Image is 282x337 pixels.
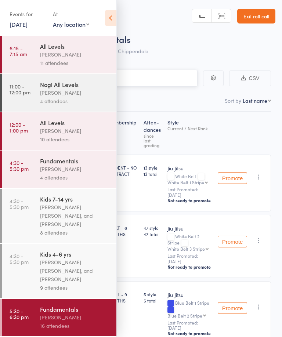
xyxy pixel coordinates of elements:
button: Promote [218,172,247,184]
div: 10 attendees [40,135,110,144]
div: 16 attendees [40,322,110,330]
a: Exit roll call [237,9,275,23]
div: [PERSON_NAME] [40,50,110,59]
small: Last Promoted: [DATE] [167,320,212,331]
div: Fundamentals [40,157,110,165]
a: 4:30 -5:30 pmKids 7-14 yrs[PERSON_NAME] [PERSON_NAME], and [PERSON_NAME]8 attendees [2,189,116,243]
div: Jiu Jitsu [167,225,212,232]
div: All Levels [40,119,110,127]
div: [PERSON_NAME] [40,313,110,322]
div: Current / Next Rank [167,126,212,131]
div: Membership [104,115,141,151]
button: CSV [229,70,271,86]
div: since last grading [144,133,161,148]
div: White Belt 1 Stripe [167,180,204,185]
div: Not ready to promote [167,198,212,203]
div: Jiu Jitsu [167,291,212,298]
span: 13 style [144,164,161,171]
div: Style [164,115,215,151]
div: All Levels [40,42,110,50]
div: White Belt 2 Stripe [167,234,212,251]
a: 6:15 -7:15 amAll Levels[PERSON_NAME]11 attendees [2,36,116,73]
div: Last name [243,97,267,104]
span: 13 total [144,171,161,177]
a: 11:00 -12:00 pmNogi All Levels[PERSON_NAME]4 attendees [2,74,116,112]
a: 4:30 -5:30 pmFundamentals[PERSON_NAME]4 attendees [2,151,116,188]
div: Jiu Jitsu [167,164,212,172]
div: At [53,8,89,20]
time: 12:00 - 1:00 pm [10,122,28,133]
div: [PERSON_NAME] [PERSON_NAME], and [PERSON_NAME] [40,258,110,283]
a: 4:30 -5:30 pmKids 4-6 yrs[PERSON_NAME] [PERSON_NAME], and [PERSON_NAME]9 attendees [2,244,116,298]
div: [PERSON_NAME] [40,127,110,135]
button: Promote [218,302,247,314]
small: Last Promoted: [DATE] [167,187,212,198]
div: 11 attendees [40,59,110,67]
div: [PERSON_NAME] [PERSON_NAME], and [PERSON_NAME] [40,203,110,228]
time: 4:30 - 5:30 pm [10,160,29,171]
span: 5 style [144,291,161,297]
span: 47 style [144,225,161,231]
button: Promote [218,236,247,247]
div: Any location [53,20,89,28]
div: [PERSON_NAME] [40,88,110,97]
time: 4:30 - 5:30 pm [10,253,29,265]
time: 5:30 - 6:30 pm [10,308,29,320]
div: Blue Belt 2 Stripe [167,313,202,318]
time: 4:30 - 5:30 pm [10,198,29,210]
div: White Belt 3 Stripe [167,246,205,251]
div: Nogi All Levels [40,80,110,88]
div: Kids 7-14 yrs [40,195,110,203]
div: Events for [10,8,46,20]
div: Atten­dances [141,115,164,151]
a: 5:30 -6:30 pmFundamentals[PERSON_NAME]16 attendees [2,299,116,336]
div: White Belt [167,174,212,185]
div: Fundamentals [40,305,110,313]
div: STUDENT - NO CONTRACT [106,164,138,177]
a: 12:00 -1:00 pmAll Levels[PERSON_NAME]10 attendees [2,112,116,150]
time: 11:00 - 12:00 pm [10,83,30,95]
div: [PERSON_NAME] [40,165,110,173]
div: Not ready to promote [167,330,212,336]
a: [DATE] [10,20,28,28]
span: 5 total [144,297,161,304]
div: 4 attendees [40,97,110,105]
div: Kids 4-6 yrs [40,250,110,258]
label: Sort by [225,97,241,104]
span: Chippendale [118,47,148,55]
div: Blue Belt 1 Stripe [167,300,212,318]
div: 8 attendees [40,228,110,237]
div: ADULT - 9 MONTHS [106,291,138,304]
div: 4 attendees [40,173,110,182]
div: ADULT - 6 MONTHS [106,225,138,237]
div: Not ready to promote [167,264,212,270]
span: 47 total [144,231,161,237]
small: Last Promoted: [DATE] [167,253,212,264]
div: 9 attendees [40,283,110,292]
time: 6:15 - 7:15 am [10,45,27,57]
